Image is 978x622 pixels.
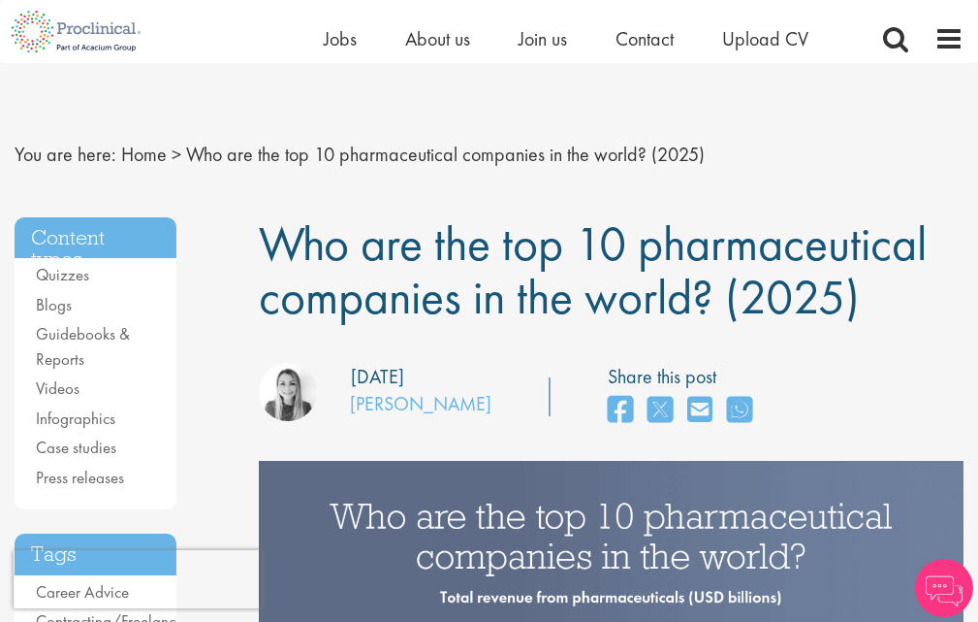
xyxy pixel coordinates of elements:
[36,408,115,429] a: Infographics
[324,26,357,51] a: Jobs
[172,142,181,167] span: >
[687,390,712,432] a: share on email
[15,217,176,259] h3: Content types
[15,142,116,167] span: You are here:
[15,534,176,575] h3: Tags
[36,323,130,370] a: Guidebooks & Reports
[405,26,470,51] a: About us
[727,390,752,432] a: share on whats app
[722,26,808,51] a: Upload CV
[259,213,927,328] span: Who are the top 10 pharmaceutical companies in the world? (2025)
[351,363,404,391] div: [DATE]
[519,26,567,51] a: Join us
[36,264,89,285] a: Quizzes
[915,559,973,617] img: Chatbot
[350,391,491,416] a: [PERSON_NAME]
[608,363,762,391] label: Share this post
[615,26,674,51] a: Contact
[36,377,79,399] a: Videos
[36,294,72,315] a: Blogs
[608,390,633,432] a: share on facebook
[121,142,167,167] a: breadcrumb link
[259,363,317,421] img: Hannah Burke
[186,142,705,167] span: Who are the top 10 pharmaceutical companies in the world? (2025)
[647,390,673,432] a: share on twitter
[36,467,124,488] a: Press releases
[36,437,116,458] a: Case studies
[14,550,262,608] iframe: reCAPTCHA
